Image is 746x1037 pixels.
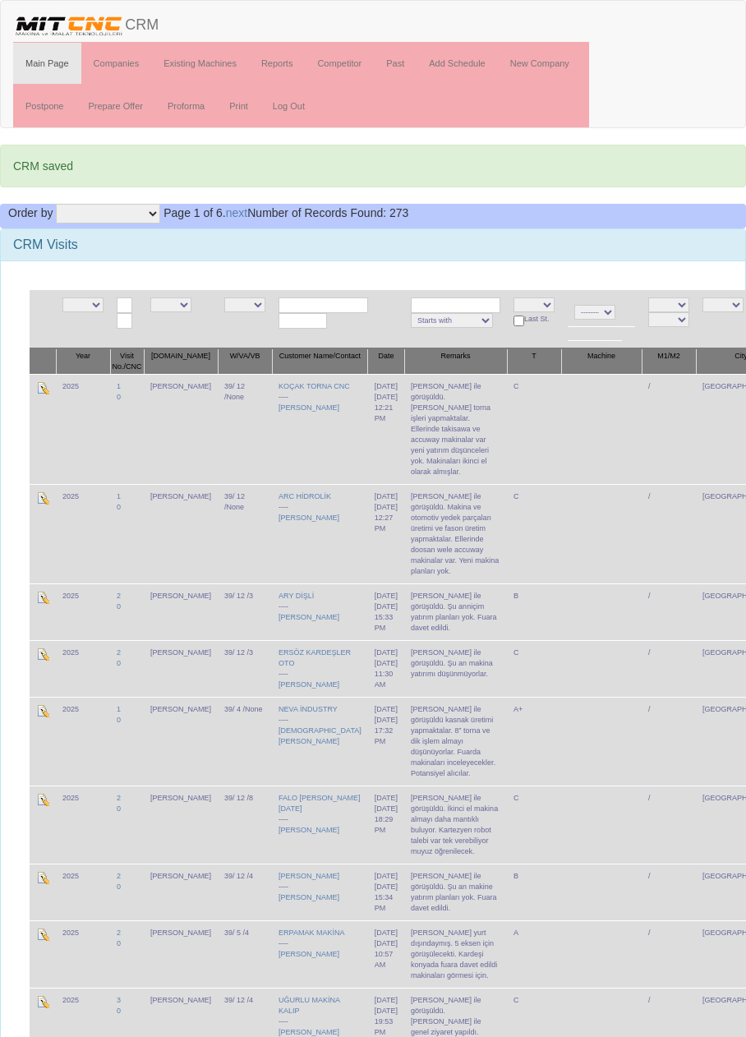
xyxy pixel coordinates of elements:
td: C [507,786,561,864]
td: A+ [507,697,561,786]
div: [DATE] 17:32 PM [375,715,398,747]
th: M1/M2 [642,348,696,375]
div: [DATE] 11:30 AM [375,658,398,690]
td: [DATE] [368,697,404,786]
a: [PERSON_NAME] [279,872,339,880]
a: 2 [117,592,121,600]
td: 39/ 4 /None [218,697,272,786]
td: [PERSON_NAME] ile görüşüldü. Makina ve otomotiv yedek parçaları üretimi ve fason üretim yapmaktal... [404,484,507,583]
img: Edit [36,704,49,717]
th: Customer Name/Contact [272,348,368,375]
td: 39/ 12 /3 [218,640,272,697]
td: [PERSON_NAME] [144,697,218,786]
td: [PERSON_NAME] ile görüşüldü kasnak üretimi yapmaktalar. 8” torna ve dik işlem almayı düşünüyorlar... [404,697,507,786]
td: 39/ 5 /4 [218,920,272,988]
a: 0 [117,503,121,511]
td: ---- [272,697,368,786]
td: / [642,374,696,484]
a: 0 [117,804,121,813]
a: Past [374,43,417,84]
th: W/VA/VB [218,348,272,375]
td: C [507,640,561,697]
img: header.png [13,13,125,38]
td: [DATE] [368,583,404,640]
td: 39/ 12 /None [218,374,272,484]
a: [PERSON_NAME] [279,826,339,834]
td: [PERSON_NAME] ile görüşüldü. [PERSON_NAME] torna işleri yapmaktalar. Ellerinde takisawa ve accuwa... [404,374,507,484]
a: [PERSON_NAME] [279,950,339,958]
td: [DATE] [368,484,404,583]
td: 39/ 12 /None [218,484,272,583]
img: Edit [36,591,49,604]
div: [DATE] 15:33 PM [375,601,398,634]
a: [PERSON_NAME] [279,1028,339,1036]
td: [DATE] [368,864,404,920]
td: 2025 [56,697,110,786]
th: Remarks [404,348,507,375]
td: / [642,640,696,697]
a: Reports [249,43,306,84]
a: UĞURLU MAKİNA KALIP [279,996,340,1015]
td: ---- [272,484,368,583]
a: 1 [117,492,121,500]
a: [DEMOGRAPHIC_DATA][PERSON_NAME] [279,726,361,745]
div: [DATE] 10:57 AM [375,938,398,970]
img: Edit [36,793,49,806]
div: [DATE] 15:34 PM [375,882,398,914]
a: ERSÖZ KARDEŞLER OTO [279,648,351,667]
a: Companies [81,43,152,84]
td: [PERSON_NAME] ile görüşüldü. Şu anniçim yatırım planları yok. Fuara davet edildi. [404,583,507,640]
a: Print [217,85,260,127]
td: [PERSON_NAME] [144,484,218,583]
td: B [507,583,561,640]
a: [PERSON_NAME] [279,893,339,901]
a: KOÇAK TORNA CNC [279,382,350,390]
a: 2 [117,872,121,880]
td: [PERSON_NAME] [144,920,218,988]
th: Year [56,348,110,375]
td: 39/ 12 /8 [218,786,272,864]
td: 2025 [56,640,110,697]
td: ---- [272,786,368,864]
div: [DATE] 12:21 PM [375,392,398,424]
td: [PERSON_NAME] [144,786,218,864]
td: 2025 [56,374,110,484]
td: Last St. [507,290,561,348]
a: Competitor [305,43,374,84]
td: 2025 [56,920,110,988]
img: Edit [36,928,49,941]
img: Edit [36,871,49,884]
a: 0 [117,1007,121,1015]
a: 0 [117,602,121,611]
a: next [226,206,247,219]
img: Edit [36,995,49,1008]
a: 0 [117,939,121,947]
a: Log Out [260,85,317,127]
a: FALO [PERSON_NAME][DATE] [279,794,361,813]
span: Number of Records Found: 273 [163,206,408,219]
div: [DATE] 18:29 PM [375,804,398,836]
td: C [507,484,561,583]
td: A [507,920,561,988]
td: / [642,697,696,786]
a: [PERSON_NAME] [279,613,339,621]
td: 2025 [56,484,110,583]
a: 3 [117,996,121,1004]
td: ---- [272,640,368,697]
td: / [642,920,696,988]
a: 2 [117,929,121,937]
a: Postpone [13,85,76,127]
td: [PERSON_NAME] yurt dışındaymış. 5 eksen için görüşülecekti. Kardeşi konyada fuara davet edildi ma... [404,920,507,988]
td: ---- [272,864,368,920]
a: Add Schedule [417,43,498,84]
a: NEVA İNDUSTRY [279,705,338,713]
td: [PERSON_NAME] ile görüşüldü. Şu an makine yatırım planları yok. Fuara davet edildi. [404,864,507,920]
td: ---- [272,920,368,988]
a: 0 [117,716,121,724]
span: Page 1 of 6. [163,206,226,219]
td: ---- [272,583,368,640]
td: 39/ 12 /4 [218,864,272,920]
td: [DATE] [368,640,404,697]
th: [DOMAIN_NAME] [144,348,218,375]
a: [PERSON_NAME] [279,403,339,412]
